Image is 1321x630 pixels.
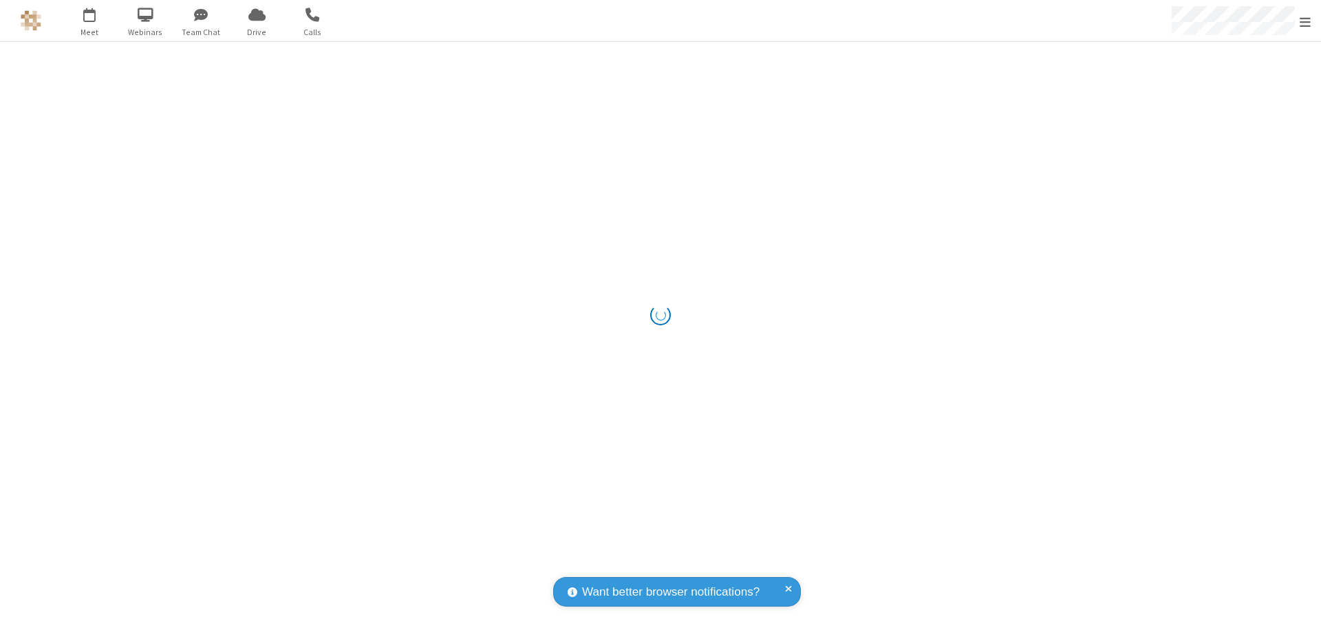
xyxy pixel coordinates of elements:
[231,26,283,39] span: Drive
[582,583,760,601] span: Want better browser notifications?
[120,26,171,39] span: Webinars
[21,10,41,31] img: QA Selenium DO NOT DELETE OR CHANGE
[175,26,227,39] span: Team Chat
[287,26,339,39] span: Calls
[64,26,116,39] span: Meet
